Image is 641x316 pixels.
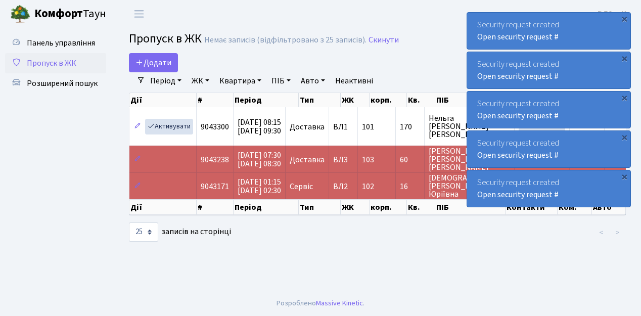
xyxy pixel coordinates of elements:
button: Переключити навігацію [126,6,152,22]
a: Панель управління [5,33,106,53]
a: ПІБ [267,72,295,89]
span: [PERSON_NAME] [PERSON_NAME] [PERSON_NAME] [429,147,510,171]
th: Тип [299,200,341,215]
span: [DEMOGRAPHIC_DATA] [PERSON_NAME] Юріївна [429,174,510,198]
span: 60 [400,156,420,164]
a: ВЛ2 -. К. [598,8,629,20]
th: Дії [129,200,197,215]
select: записів на сторінці [129,222,158,242]
th: Період [234,200,299,215]
span: ВЛ1 [333,123,353,131]
a: Неактивні [331,72,377,89]
div: Security request created [467,13,630,49]
th: ЖК [341,93,370,107]
img: logo.png [10,4,30,24]
th: Дії [129,93,197,107]
a: Massive Kinetic [316,298,363,308]
a: Період [146,72,186,89]
div: × [619,171,629,182]
div: Security request created [467,131,630,167]
div: Розроблено . [277,298,364,309]
div: Security request created [467,92,630,128]
a: Активувати [145,119,193,134]
th: ПІБ [435,93,505,107]
th: ПІБ [435,200,505,215]
div: Немає записів (відфільтровано з 25 записів). [204,35,367,45]
div: × [619,53,629,63]
b: Комфорт [34,6,83,22]
span: Панель управління [27,37,95,49]
span: Пропуск в ЖК [129,30,202,48]
b: ВЛ2 -. К. [598,9,629,20]
div: × [619,132,629,142]
th: # [197,93,234,107]
span: Пропуск в ЖК [27,58,76,69]
span: Сервіс [290,183,313,191]
span: 9043238 [201,154,229,165]
a: Скинути [369,35,399,45]
span: Розширений пошук [27,78,98,89]
span: [DATE] 01:15 [DATE] 02:30 [238,176,281,196]
th: корп. [370,200,407,215]
span: 101 [362,121,374,132]
span: [DATE] 08:15 [DATE] 09:30 [238,117,281,137]
th: Кв. [407,93,436,107]
div: Security request created [467,170,630,207]
th: # [197,200,234,215]
span: 9043300 [201,121,229,132]
label: записів на сторінці [129,222,231,242]
div: × [619,93,629,103]
span: ВЛ2 [333,183,353,191]
th: Період [234,93,299,107]
div: Security request created [467,52,630,88]
a: Квартира [215,72,265,89]
span: Таун [34,6,106,23]
span: ВЛ3 [333,156,353,164]
th: ЖК [341,200,370,215]
a: Пропуск в ЖК [5,53,106,73]
th: Кв. [407,200,436,215]
span: Нельга [PERSON_NAME] [PERSON_NAME] [429,114,510,139]
a: Open security request # [477,150,559,161]
th: Тип [299,93,341,107]
a: Open security request # [477,189,559,200]
a: Open security request # [477,71,559,82]
span: Доставка [290,156,325,164]
a: Додати [129,53,178,72]
span: 9043171 [201,181,229,192]
th: корп. [370,93,407,107]
a: Open security request # [477,110,559,121]
span: 103 [362,154,374,165]
a: Open security request # [477,31,559,42]
a: Розширений пошук [5,73,106,94]
span: 102 [362,181,374,192]
span: 170 [400,123,420,131]
span: Додати [135,57,171,68]
a: Авто [297,72,329,89]
span: Доставка [290,123,325,131]
span: 16 [400,183,420,191]
span: [DATE] 07:30 [DATE] 08:30 [238,150,281,169]
a: ЖК [188,72,213,89]
div: × [619,14,629,24]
